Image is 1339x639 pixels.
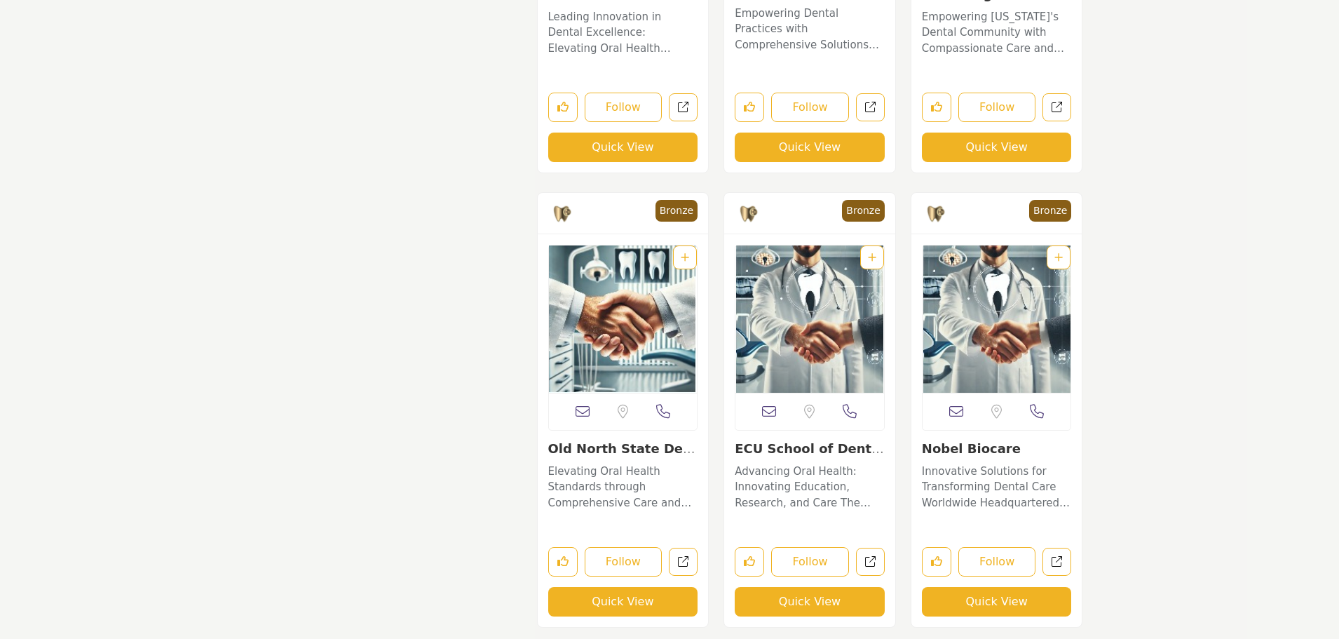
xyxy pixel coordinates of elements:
[735,133,885,162] button: Quick View
[735,93,764,122] button: Like listing
[735,245,884,393] a: Open Listing in new tab
[846,203,880,218] p: Bronze
[548,587,698,617] button: Quick View
[735,2,885,53] a: Empowering Dental Practices with Comprehensive Solutions for Optimal Efficiency and Care This com...
[922,464,1072,511] p: Innovative Solutions for Transforming Dental Care Worldwide Headquartered in [GEOGRAPHIC_DATA], t...
[549,245,698,393] img: Old North State Dental Society
[922,587,1072,617] button: Quick View
[856,548,885,577] a: Open ecu-school-of-dental-medicine-ecu-health-foundation in new tab
[548,133,698,162] button: Quick View
[669,93,698,122] a: Open unc-dental-foundation in new tab
[735,441,885,457] h3: ECU School of Dental Medicine/ ECU Health Foundation
[548,460,698,511] a: Elevating Oral Health Standards through Comprehensive Care and Community Engagement. Located with...
[771,547,849,577] button: Follow
[925,203,946,224] img: Bronze Sponsorships Badge Icon
[660,203,693,218] p: Bronze
[552,203,573,224] img: Bronze Sponsorships Badge Icon
[735,460,885,511] a: Advancing Oral Health: Innovating Education, Research, and Care The institution is a distinguishe...
[1042,93,1071,122] a: Open nc-caring-dental-professionals in new tab
[548,6,698,57] a: Leading Innovation in Dental Excellence: Elevating Oral Health Through Education, Research, and C...
[681,252,689,263] a: Add To List
[548,441,695,471] a: Old North State Dent...
[585,93,662,122] button: Follow
[735,6,885,53] p: Empowering Dental Practices with Comprehensive Solutions for Optimal Efficiency and Care This com...
[548,547,578,577] button: Like listing
[771,93,849,122] button: Follow
[738,203,759,224] img: Bronze Sponsorships Badge Icon
[1033,203,1067,218] p: Bronze
[1054,252,1063,263] a: Add To List
[958,93,1036,122] button: Follow
[548,9,698,57] p: Leading Innovation in Dental Excellence: Elevating Oral Health Through Education, Research, and C...
[548,93,578,122] button: Like listing
[922,460,1072,511] a: Innovative Solutions for Transforming Dental Care Worldwide Headquartered in [GEOGRAPHIC_DATA], t...
[922,441,1021,456] a: Nobel Biocare
[735,441,884,471] a: ECU School of Dental...
[1042,548,1071,577] a: Open nobel-biocare in new tab
[856,93,885,122] a: Open cintas in new tab
[735,587,885,617] button: Quick View
[549,245,698,393] a: Open Listing in new tab
[868,252,876,263] a: Add To List
[922,93,951,122] button: Like listing
[548,464,698,511] p: Elevating Oral Health Standards through Comprehensive Care and Community Engagement. Located with...
[922,441,1072,457] h3: Nobel Biocare
[585,547,662,577] button: Follow
[735,245,884,393] img: ECU School of Dental Medicine/ ECU Health Foundation
[548,441,698,457] h3: Old North State Dental Society
[735,547,764,577] button: Like listing
[958,547,1036,577] button: Follow
[669,548,698,577] a: Open old-north-state-dental-society in new tab
[922,6,1072,57] a: Empowering [US_STATE]'s Dental Community with Compassionate Care and Support Operating as a pivot...
[922,133,1072,162] button: Quick View
[922,9,1072,57] p: Empowering [US_STATE]'s Dental Community with Compassionate Care and Support Operating as a pivot...
[735,464,885,511] p: Advancing Oral Health: Innovating Education, Research, and Care The institution is a distinguishe...
[922,547,951,577] button: Like listing
[923,245,1071,393] img: Nobel Biocare
[923,245,1071,393] a: Open Listing in new tab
